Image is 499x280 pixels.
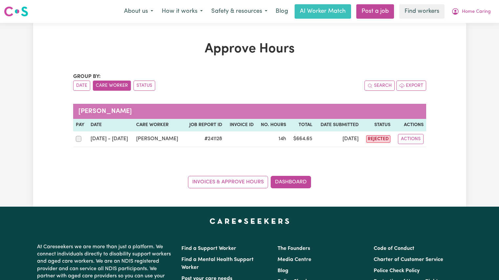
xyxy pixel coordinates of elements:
th: Status [361,119,393,131]
button: sort invoices by date [73,81,90,91]
td: [DATE] [315,131,361,147]
a: Dashboard [271,176,311,188]
button: sort invoices by care worker [93,81,131,91]
a: Find a Mental Health Support Worker [181,257,254,270]
th: Pay [73,119,88,131]
th: Job Report ID [184,119,225,131]
th: Care worker [134,119,184,131]
span: 14 hours [279,136,286,141]
a: AI Worker Match [295,4,351,19]
button: Search [364,81,395,91]
th: Invoice ID [225,119,256,131]
button: About us [120,5,157,18]
a: Careseekers logo [4,4,28,19]
a: Careseekers home page [210,218,289,224]
caption: [PERSON_NAME] [73,104,426,119]
a: Invoices & Approve Hours [188,176,268,188]
iframe: Button to launch messaging window [473,254,494,275]
th: No. Hours [256,119,289,131]
a: Blog [272,4,292,19]
button: sort invoices by paid status [134,81,155,91]
th: Actions [393,119,426,131]
img: Careseekers logo [4,6,28,17]
span: Home Caring [462,8,491,15]
td: # 241128 [184,131,225,147]
a: Find workers [399,4,445,19]
a: Post a job [356,4,394,19]
a: Code of Conduct [374,246,414,251]
h1: Approve Hours [73,41,426,57]
button: Export [396,81,426,91]
td: $ 664.65 [289,131,315,147]
button: How it works [157,5,207,18]
button: Safety & resources [207,5,272,18]
a: Find a Support Worker [181,246,236,251]
a: Police Check Policy [374,268,420,273]
th: Date [88,119,134,131]
button: My Account [447,5,495,18]
td: [PERSON_NAME] [134,131,184,147]
th: Total [289,119,315,131]
span: Group by: [73,74,101,79]
a: Blog [278,268,288,273]
span: rejected [366,135,390,143]
a: The Founders [278,246,310,251]
th: Date Submitted [315,119,361,131]
td: [DATE] - [DATE] [88,131,134,147]
a: Charter of Customer Service [374,257,443,262]
a: Media Centre [278,257,311,262]
button: Actions [398,134,424,144]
